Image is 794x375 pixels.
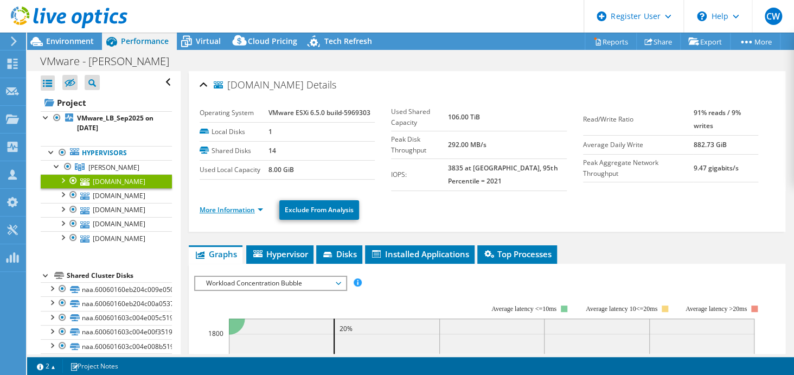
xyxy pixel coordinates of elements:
[491,305,556,313] tspan: Average latency <=10ms
[41,94,172,111] a: Project
[252,249,308,259] span: Hypervisor
[41,296,172,310] a: naa.60060160eb204c00a053795ca1cc2a33
[41,160,172,174] a: Leighton Buzzard
[697,11,707,21] svg: \n
[306,78,336,91] span: Details
[583,157,694,179] label: Peak Aggregate Network Throughput
[391,134,448,156] label: Peak Disk Throughput
[67,269,172,282] div: Shared Cluster Disks
[214,80,304,91] span: [DOMAIN_NAME]
[391,169,448,180] label: IOPS:
[194,249,237,259] span: Graphs
[268,165,294,174] b: 8.00 GiB
[41,325,172,339] a: naa.600601603c004e00f3519b6479d77900
[583,139,694,150] label: Average Daily Write
[693,108,740,130] b: 91% reads / 9% writes
[200,145,268,156] label: Shared Disks
[370,249,469,259] span: Installed Applications
[324,36,372,46] span: Tech Refresh
[248,36,297,46] span: Cloud Pricing
[41,353,172,367] a: naa.60060160eb204c005ff9035d0d942376
[448,140,486,149] b: 292.00 MB/s
[35,55,186,67] h1: VMware - [PERSON_NAME]
[41,146,172,160] a: Hypervisors
[200,205,263,214] a: More Information
[765,8,782,25] span: CW
[121,36,169,46] span: Performance
[88,163,139,172] span: [PERSON_NAME]
[583,114,694,125] label: Read/Write Ratio
[686,305,747,313] text: Average latency >20ms
[41,282,172,296] a: naa.60060160eb204c009e05045d0e525e69
[448,163,558,186] b: 3835 at [GEOGRAPHIC_DATA], 95th Percentile = 2021
[77,113,153,132] b: VMware_LB_Sep2025 on [DATE]
[585,33,637,50] a: Reports
[340,324,353,333] text: 20%
[41,188,172,202] a: [DOMAIN_NAME]
[483,249,552,259] span: Top Processes
[693,163,738,173] b: 9.47 gigabits/s
[268,146,276,155] b: 14
[200,164,268,175] label: Used Local Capacity
[322,249,357,259] span: Disks
[41,339,172,353] a: naa.600601603c004e008b519b64f05bdf59
[41,217,172,231] a: [DOMAIN_NAME]
[29,359,63,373] a: 2
[208,329,223,338] text: 1800
[391,106,448,128] label: Used Shared Capacity
[693,140,726,149] b: 882.73 GiB
[62,359,126,373] a: Project Notes
[41,174,172,188] a: [DOMAIN_NAME]
[730,33,780,50] a: More
[208,353,223,362] text: 1500
[200,126,268,137] label: Local Disks
[200,107,268,118] label: Operating System
[636,33,681,50] a: Share
[448,112,480,122] b: 106.00 TiB
[41,111,172,135] a: VMware_LB_Sep2025 on [DATE]
[41,311,172,325] a: naa.600601603c004e005c519b649751e689
[586,305,657,313] tspan: Average latency 10<=20ms
[268,127,272,136] b: 1
[41,203,172,217] a: [DOMAIN_NAME]
[196,36,221,46] span: Virtual
[279,200,359,220] a: Exclude From Analysis
[201,277,340,290] span: Workload Concentration Bubble
[268,108,370,117] b: VMware ESXi 6.5.0 build-5969303
[680,33,731,50] a: Export
[41,231,172,245] a: [DOMAIN_NAME]
[46,36,94,46] span: Environment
